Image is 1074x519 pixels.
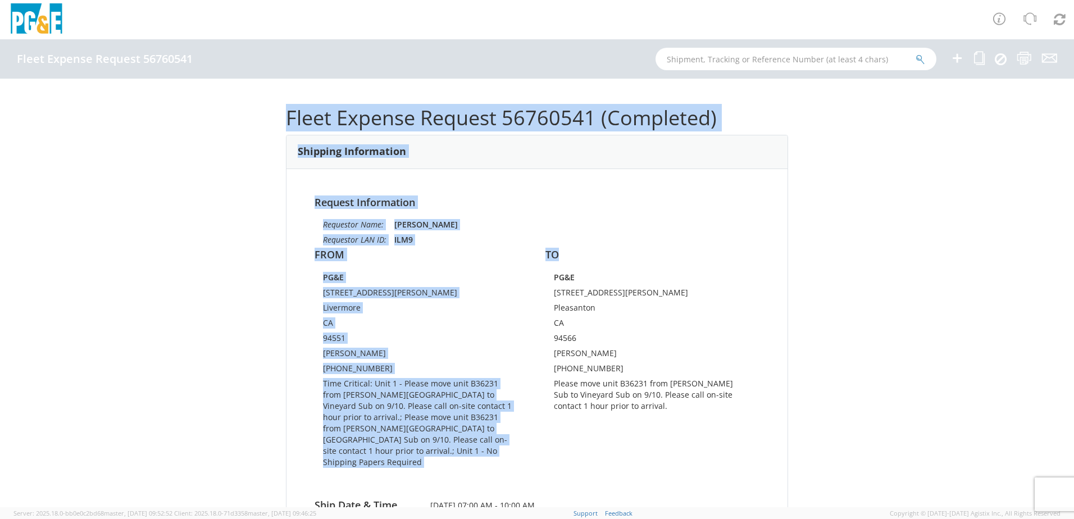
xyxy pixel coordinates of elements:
input: Shipment, Tracking or Reference Number (at least 4 chars) [656,48,936,70]
span: Copyright © [DATE]-[DATE] Agistix Inc., All Rights Reserved [890,509,1061,518]
td: [PERSON_NAME] [554,348,751,363]
h4: TO [545,249,759,261]
i: Requestor Name: [323,219,384,230]
td: Please move unit B36231 from [PERSON_NAME] Sub to Vineyard Sub on 9/10. Please call on-site conta... [554,378,751,416]
td: [PHONE_NUMBER] [554,363,751,378]
td: Livermore [323,302,520,317]
td: [STREET_ADDRESS][PERSON_NAME] [323,287,520,302]
strong: [PERSON_NAME] [394,219,458,230]
h4: Fleet Expense Request 56760541 [17,53,193,65]
span: master, [DATE] 09:52:52 [104,509,172,517]
h4: Ship Date & Time [306,500,422,511]
img: pge-logo-06675f144f4cfa6a6814.png [8,3,65,37]
h4: FROM [315,249,529,261]
td: 94551 [323,333,520,348]
h3: Shipping Information [298,146,406,157]
td: [STREET_ADDRESS][PERSON_NAME] [554,287,751,302]
strong: PG&E [323,272,344,283]
span: Client: 2025.18.0-71d3358 [174,509,316,517]
a: Feedback [605,509,632,517]
h4: Request Information [315,197,759,208]
td: Time Critical: Unit 1 - Please move unit B36231 from [PERSON_NAME][GEOGRAPHIC_DATA] to Vineyard S... [323,378,520,472]
strong: PG&E [554,272,575,283]
td: 94566 [554,333,751,348]
td: [PHONE_NUMBER] [323,363,520,378]
td: Pleasanton [554,302,751,317]
strong: ILM9 [394,234,413,245]
a: Support [574,509,598,517]
h1: Fleet Expense Request 56760541 (Completed) [286,107,788,129]
td: [PERSON_NAME] [323,348,520,363]
td: CA [554,317,751,333]
span: Server: 2025.18.0-bb0e0c2bd68 [13,509,172,517]
span: [DATE] 07:00 AM - 10:00 AM [422,500,653,511]
td: CA [323,317,520,333]
i: Requestor LAN ID: [323,234,386,245]
span: master, [DATE] 09:46:25 [248,509,316,517]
